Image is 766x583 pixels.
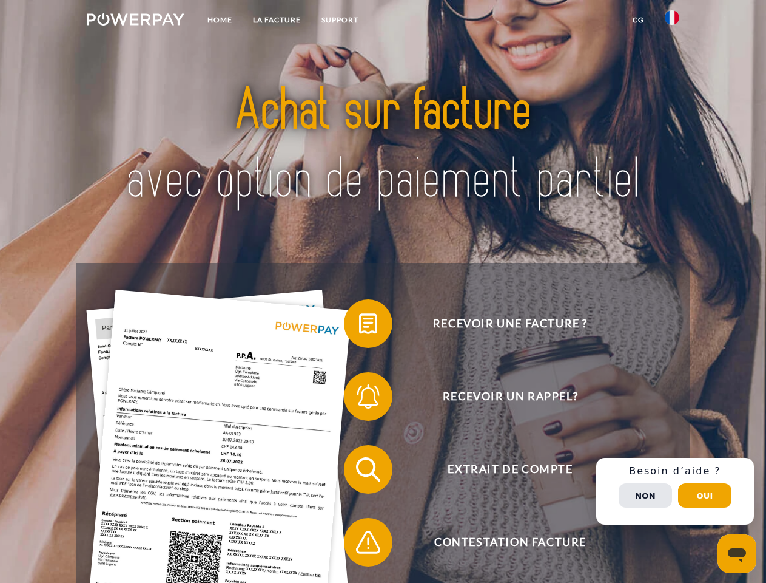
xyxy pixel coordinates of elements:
img: logo-powerpay-white.svg [87,13,184,26]
iframe: Bouton de lancement de la fenêtre de messagerie [717,534,756,573]
span: Recevoir un rappel? [361,372,659,421]
span: Extrait de compte [361,445,659,494]
button: Contestation Facture [344,518,659,567]
img: qb_search.svg [353,454,383,485]
button: Recevoir un rappel? [344,372,659,421]
a: LA FACTURE [243,9,311,31]
a: CG [622,9,654,31]
a: Home [197,9,243,31]
img: title-powerpay_fr.svg [116,58,650,233]
div: Schnellhilfe [596,458,754,525]
a: Support [311,9,369,31]
span: Recevoir une facture ? [361,299,659,348]
button: Extrait de compte [344,445,659,494]
img: qb_bell.svg [353,381,383,412]
button: Non [619,483,672,508]
h3: Besoin d’aide ? [603,465,747,477]
img: qb_warning.svg [353,527,383,557]
span: Contestation Facture [361,518,659,567]
button: Oui [678,483,731,508]
button: Recevoir une facture ? [344,299,659,348]
img: fr [665,10,679,25]
img: qb_bill.svg [353,309,383,339]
